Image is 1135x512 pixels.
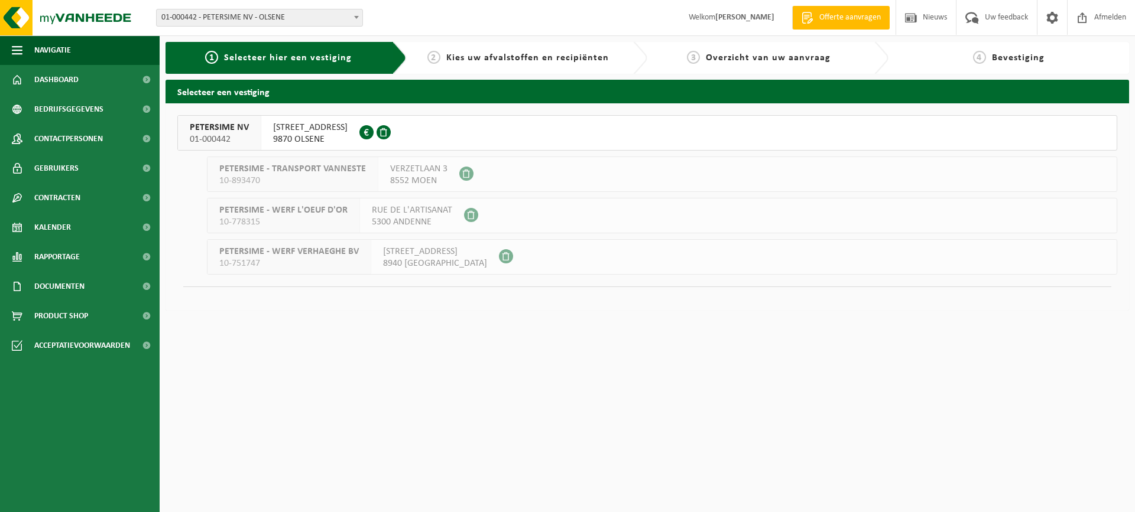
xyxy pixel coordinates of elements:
span: 5300 ANDENNE [372,216,452,228]
span: Selecteer hier een vestiging [224,53,352,63]
span: 10-893470 [219,175,366,187]
span: [STREET_ADDRESS] [383,246,487,257]
span: 10-751747 [219,257,359,269]
span: 4 [973,51,986,64]
span: Dashboard [34,65,79,94]
span: 01-000442 [190,133,249,145]
span: 01-000442 - PETERSIME NV - OLSENE [156,9,363,27]
span: 8940 [GEOGRAPHIC_DATA] [383,257,487,269]
span: PETERSIME - TRANSPORT VANNESTE [219,163,366,175]
span: Bedrijfsgegevens [34,94,103,124]
span: Kalender [34,213,71,242]
span: Bevestiging [992,53,1045,63]
span: PETERSIME NV [190,122,249,133]
span: Contracten [34,183,80,213]
span: [STREET_ADDRESS] [273,122,348,133]
a: Offerte aanvragen [792,6,890,30]
span: PETERSIME - WERF VERHAEGHE BV [219,246,359,257]
span: 2 [427,51,440,64]
span: PETERSIME - WERF L'OEUF D'OR [219,204,348,216]
span: 9870 OLSENE [273,133,348,145]
span: Rapportage [34,242,80,272]
span: VERZETLAAN 3 [390,163,447,175]
span: Acceptatievoorwaarden [34,331,130,360]
span: Overzicht van uw aanvraag [706,53,831,63]
span: 1 [205,51,218,64]
span: RUE DE L'ARTISANAT [372,204,452,216]
span: Contactpersonen [34,124,103,154]
span: 3 [687,51,700,64]
span: 8552 MOEN [390,175,447,187]
span: 01-000442 - PETERSIME NV - OLSENE [157,9,362,26]
strong: [PERSON_NAME] [715,13,774,22]
span: Product Shop [34,301,88,331]
span: Navigatie [34,35,71,65]
span: Kies uw afvalstoffen en recipiënten [446,53,609,63]
button: PETERSIME NV 01-000442 [STREET_ADDRESS]9870 OLSENE [177,115,1117,151]
h2: Selecteer een vestiging [166,80,1129,103]
span: Offerte aanvragen [816,12,884,24]
span: Gebruikers [34,154,79,183]
span: Documenten [34,272,85,301]
span: 10-778315 [219,216,348,228]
